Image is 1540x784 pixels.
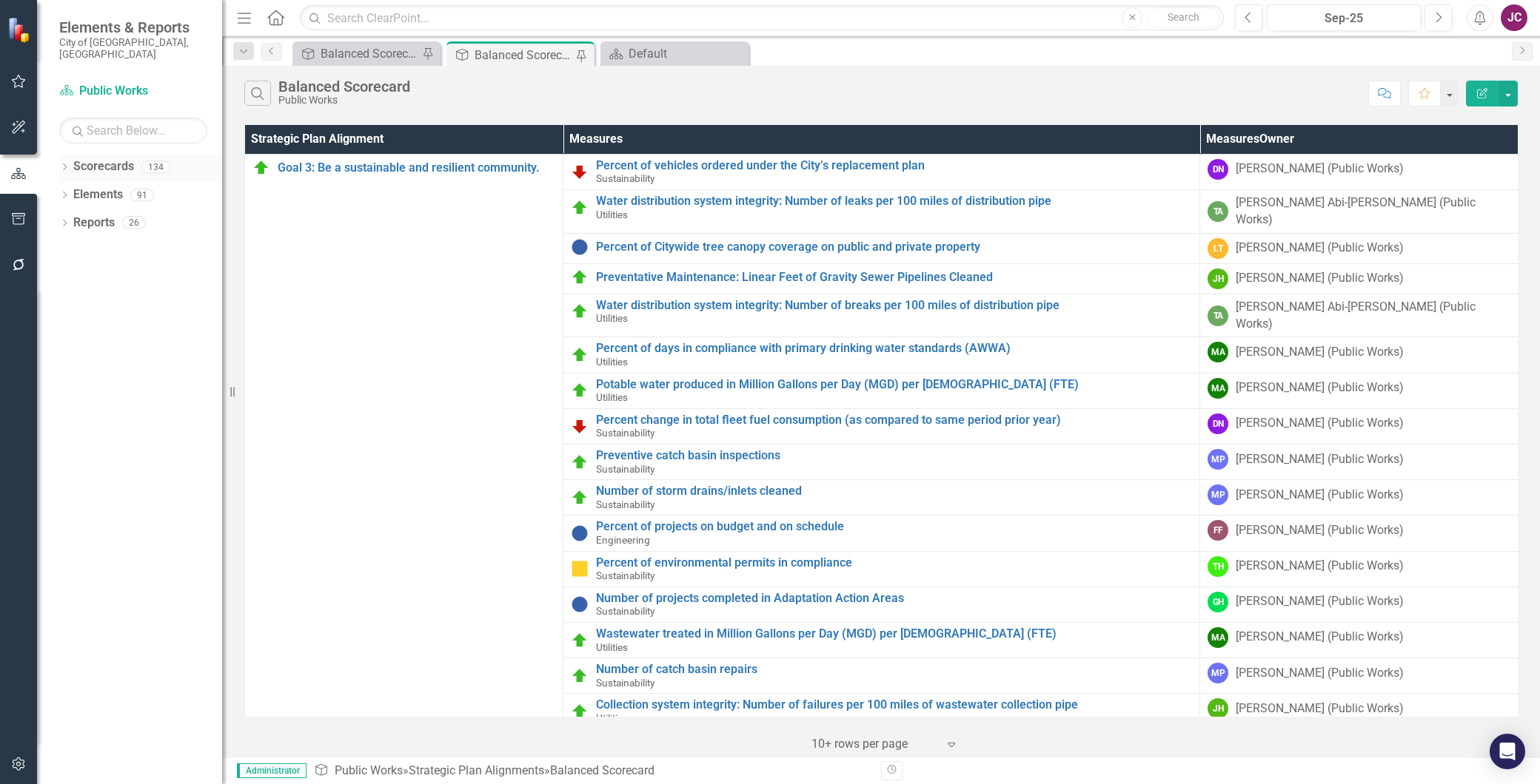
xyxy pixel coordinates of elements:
a: Number of projects completed in Adaptation Action Areas [596,592,1192,605]
td: Double-Click to Edit Right Click for Context Menu [563,622,1200,658]
div: 26 [122,217,146,229]
img: Information Unavailable [571,524,589,542]
a: Percent of Citywide tree canopy coverage on public and private property [596,240,1192,254]
img: Reviewing for Improvement [571,417,589,435]
button: JC [1501,4,1527,31]
a: Scorecards [73,158,134,175]
td: Double-Click to Edit Right Click for Context Menu [563,408,1200,444]
a: Strategic Plan Alignments [409,763,544,777]
div: [PERSON_NAME] (Public Works) [1236,415,1404,432]
div: [PERSON_NAME] (Public Works) [1236,379,1404,396]
td: Double-Click to Edit Right Click for Context Menu [563,480,1200,516]
td: Double-Click to Edit [1200,294,1519,337]
div: [PERSON_NAME] (Public Works) [1236,451,1404,468]
span: Utilities [596,209,628,220]
div: MP [1208,449,1228,470]
span: Sustainability [596,463,654,475]
a: Collection system integrity: Number of failures per 100 miles of wastewater collection pipe [596,698,1192,712]
td: Double-Click to Edit [1200,516,1519,551]
div: [PERSON_NAME] (Public Works) [1236,270,1404,287]
td: Double-Click to Edit Right Click for Context Menu [563,694,1200,729]
img: Proceeding as Planned [571,303,589,320]
div: MP [1208,663,1228,683]
img: Proceeding as Planned [571,346,589,364]
div: LT [1208,238,1228,259]
div: TH [1208,556,1228,577]
div: [PERSON_NAME] Abi-[PERSON_NAME] (Public Works) [1236,299,1510,333]
div: 91 [130,189,154,201]
td: Double-Click to Edit [1200,373,1519,408]
img: Proceeding as Planned [571,703,589,720]
a: Percent of projects on budget and on schedule [596,520,1192,533]
div: » » [314,763,870,780]
td: Double-Click to Edit Right Click for Context Menu [563,551,1200,587]
span: Utilities [596,391,628,403]
td: Double-Click to Edit Right Click for Context Menu [563,263,1200,294]
div: TA [1208,305,1228,326]
div: Balanced Scorecard [278,78,410,95]
div: Balanced Scorecard [321,44,418,63]
img: ClearPoint Strategy [7,17,33,43]
div: MA [1208,627,1228,648]
div: MP [1208,484,1228,505]
td: Double-Click to Edit [1200,694,1519,729]
div: [PERSON_NAME] (Public Works) [1236,593,1404,610]
div: [PERSON_NAME] (Public Works) [1236,700,1404,717]
span: Sustainability [596,677,654,689]
img: Information Unavailable [571,238,589,256]
div: [PERSON_NAME] (Public Works) [1236,160,1404,178]
div: Public Works [278,95,410,106]
img: Proceeding as Planned [571,632,589,649]
a: Potable water produced in Million Gallons per Day (MGD) per [DEMOGRAPHIC_DATA] (FTE) [596,378,1192,391]
td: Double-Click to Edit [1200,444,1519,479]
span: Engineering [596,534,650,546]
span: Utilities [596,312,628,324]
div: FF [1208,520,1228,541]
a: Balanced Scorecard [296,44,418,63]
span: Elements & Reports [59,18,207,36]
img: Proceeding as Planned [571,382,589,399]
td: Double-Click to Edit [1200,587,1519,622]
td: Double-Click to Edit [1200,480,1519,516]
a: Wastewater treated in Million Gallons per Day (MGD) per [DEMOGRAPHIC_DATA] (FTE) [596,627,1192,641]
div: [PERSON_NAME] (Public Works) [1236,522,1404,539]
td: Double-Click to Edit [1200,337,1519,373]
a: Reports [73,214,115,232]
span: Sustainability [596,605,654,617]
td: Double-Click to Edit Right Click for Context Menu [563,294,1200,337]
a: Percent of vehicles ordered under the City’s replacement plan [596,159,1192,172]
td: Double-Click to Edit [1200,233,1519,263]
div: [PERSON_NAME] (Public Works) [1236,487,1404,504]
td: Double-Click to Edit Right Click for Context Menu [563,658,1200,694]
td: Double-Click to Edit Right Click for Context Menu [563,444,1200,479]
button: Sep-25 [1267,4,1421,31]
span: Utilities [596,712,628,724]
a: Water distribution system integrity: Number of breaks per 100 miles of distribution pipe [596,299,1192,312]
img: Proceeding as Planned [571,453,589,471]
td: Double-Click to Edit Right Click for Context Menu [563,587,1200,622]
td: Double-Click to Edit Right Click for Context Menu [245,154,563,765]
td: Double-Click to Edit [1200,154,1519,189]
a: Public Works [59,83,207,100]
a: Percent change in total fleet fuel consumption (as compared to same period prior year) [596,413,1192,427]
div: [PERSON_NAME] (Public Works) [1236,665,1404,682]
td: Double-Click to Edit [1200,658,1519,694]
div: [PERSON_NAME] (Public Works) [1236,240,1404,257]
img: Proceeding as Planned [252,159,270,177]
a: Number of catch basin repairs [596,663,1192,676]
div: DN [1208,413,1228,434]
img: Monitoring Progress [571,560,589,578]
input: Search ClearPoint... [300,5,1224,31]
td: Double-Click to Edit Right Click for Context Menu [563,516,1200,551]
span: Sustainability [596,172,654,184]
div: JH [1208,698,1228,719]
td: Double-Click to Edit Right Click for Context Menu [563,337,1200,373]
small: City of [GEOGRAPHIC_DATA], [GEOGRAPHIC_DATA] [59,36,207,61]
a: Preventative Maintenance: Linear Feet of Gravity Sewer Pipelines Cleaned [596,271,1192,284]
div: [PERSON_NAME] (Public Works) [1236,344,1404,361]
input: Search Below... [59,118,207,143]
span: Sustainability [596,427,654,439]
a: Percent of days in compliance with primary drinking water standards (AWWA) [596,342,1192,355]
a: Preventive catch basin inspections [596,449,1192,462]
